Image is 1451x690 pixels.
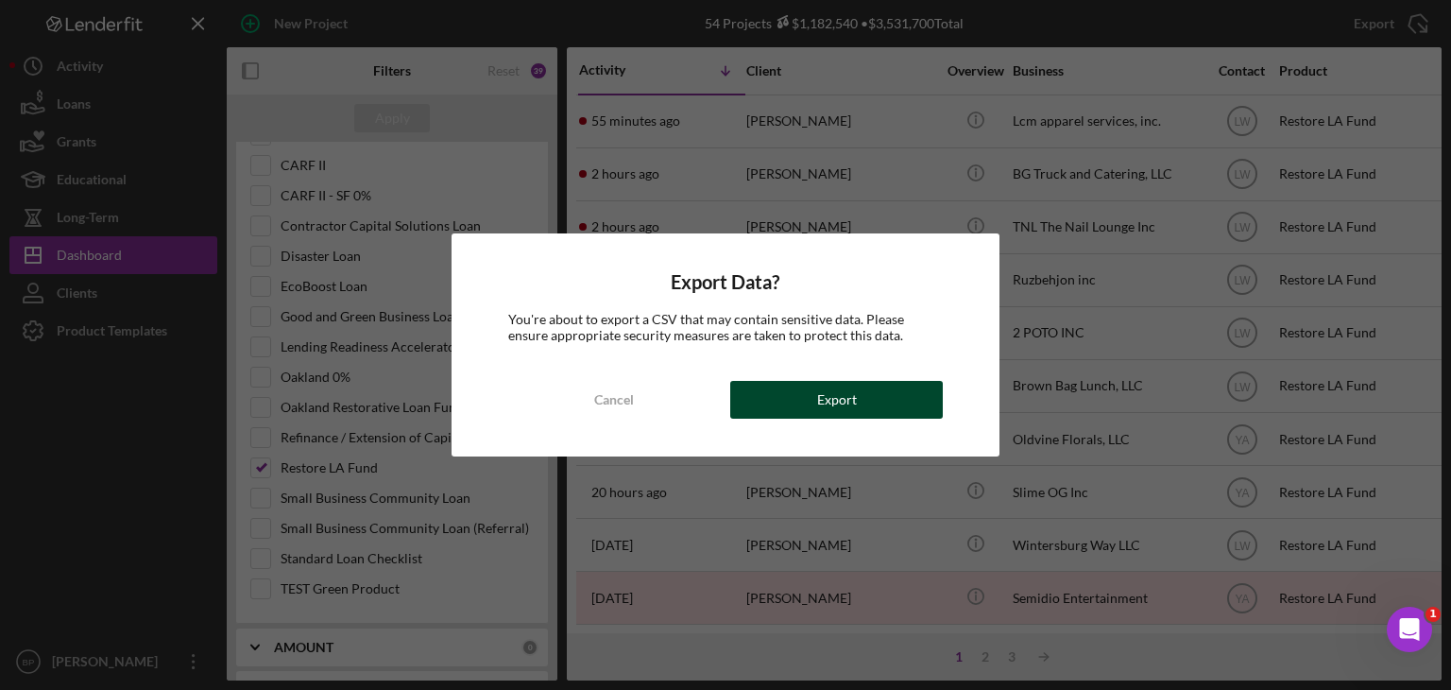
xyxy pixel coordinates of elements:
span: 1 [1425,607,1441,622]
div: Export [817,381,857,419]
h4: Export Data? [508,271,944,293]
div: Cancel [594,381,634,419]
iframe: Intercom live chat [1387,607,1432,652]
button: Cancel [508,381,721,419]
div: You're about to export a CSV that may contain sensitive data. Please ensure appropriate security ... [508,312,944,342]
button: Export [730,381,943,419]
